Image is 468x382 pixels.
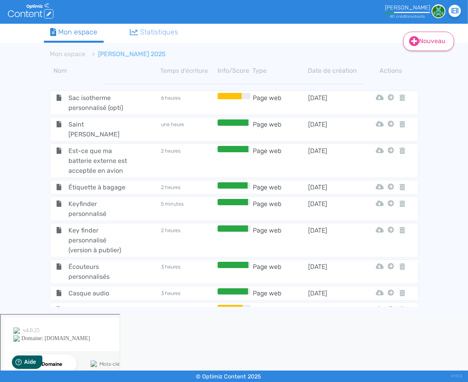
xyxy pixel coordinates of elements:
[385,4,430,11] div: [PERSON_NAME]
[451,371,462,382] div: V1.13.5
[63,225,135,255] span: Key finder personnalisé (version à publier)
[308,225,363,255] td: [DATE]
[22,13,39,19] div: v 4.0.25
[50,27,98,38] div: Mon espace
[21,21,89,27] div: Domaine: [DOMAIN_NAME]
[161,262,216,282] td: 3 heures
[403,32,454,51] a: Nouveau
[252,225,308,255] td: Page web
[308,66,363,76] th: Date de création
[161,93,216,113] td: 6 heures
[44,45,367,64] nav: breadcrumb
[252,262,308,282] td: Page web
[252,305,308,325] td: Page web
[13,21,19,27] img: website_grey.svg
[161,305,216,325] td: 2 heures
[161,119,216,139] td: une heure
[252,288,308,298] td: Page web
[161,146,216,176] td: 2 heures
[407,14,409,19] span: s
[308,288,363,298] td: [DATE]
[63,119,135,139] span: Saint [PERSON_NAME]
[252,182,308,192] td: Page web
[44,24,104,43] a: Mon espace
[63,199,135,219] span: Keyfinder personnalisé
[308,182,363,192] td: [DATE]
[160,66,216,76] th: Temps d'écriture
[252,146,308,176] td: Page web
[308,305,363,325] td: [DATE]
[252,199,308,219] td: Page web
[308,146,363,176] td: [DATE]
[423,14,425,19] span: s
[90,46,96,52] img: tab_keywords_by_traffic_grey.svg
[161,199,216,219] td: 5 minutes
[252,66,308,76] th: Type
[32,46,38,52] img: tab_domain_overview_orange.svg
[308,119,363,139] td: [DATE]
[130,27,178,38] div: Statistiques
[63,93,135,113] span: Sac isotherme personnalisé (opti)
[196,373,261,380] small: © Optimiz Content 2025
[252,93,308,113] td: Page web
[308,93,363,113] td: [DATE]
[161,225,216,255] td: 2 heures
[99,47,121,52] div: Mots-clés
[432,4,445,18] img: 1e30b6080cd60945577255910d948632
[123,24,184,41] a: Statistiques
[252,119,308,139] td: Page web
[50,50,86,58] a: Mon espace
[63,146,135,176] span: Est-ce que ma batterie externe est acceptée en avion
[63,305,135,325] span: Verre en plastique personnalisé
[216,66,252,76] th: Info/Score
[63,262,135,282] span: Écouteurs personnalisés
[161,288,216,298] td: 3 heures
[161,182,216,192] td: 2 heures
[390,14,425,19] small: 40 crédit restant
[308,262,363,282] td: [DATE]
[63,288,135,298] span: Casque audio
[63,182,135,192] span: Étiquette à bagage
[387,66,395,76] th: Actions
[50,66,161,76] th: Nom
[13,13,19,19] img: logo_orange.svg
[308,199,363,219] td: [DATE]
[86,49,166,59] li: [PERSON_NAME] 2025
[41,47,61,52] div: Domaine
